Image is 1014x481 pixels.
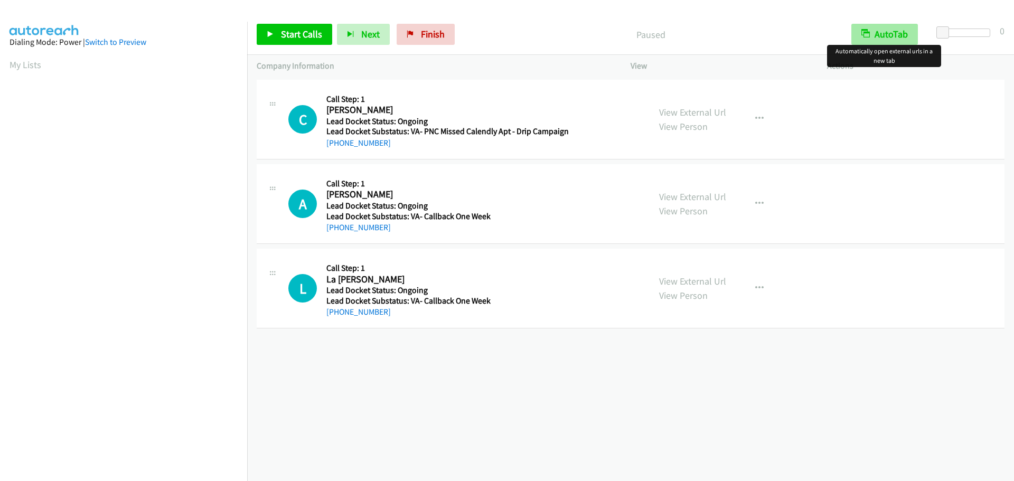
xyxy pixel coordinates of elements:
a: View Person [659,205,708,217]
h5: Call Step: 1 [326,263,565,273]
h5: Lead Docket Substatus: VA- PNC Missed Calendly Apt - Drip Campaign [326,126,569,137]
a: [PHONE_NUMBER] [326,307,391,317]
div: The call is yet to be attempted [288,105,317,134]
a: View Person [659,120,708,133]
button: Next [337,24,390,45]
h2: [PERSON_NAME] [326,104,565,116]
a: Switch to Preview [85,37,146,47]
a: My Lists [10,59,41,71]
a: [PHONE_NUMBER] [326,222,391,232]
h5: Lead Docket Status: Ongoing [326,201,565,211]
a: View Person [659,289,708,301]
h2: [PERSON_NAME] [326,188,565,201]
h5: Lead Docket Substatus: VA- Callback One Week [326,211,565,222]
h1: A [288,190,317,218]
h1: C [288,105,317,134]
div: The call is yet to be attempted [288,190,317,218]
a: View External Url [659,106,726,118]
button: AutoTab [851,24,918,45]
div: Delay between calls (in seconds) [942,29,990,37]
div: The call is yet to be attempted [288,274,317,303]
span: Finish [421,28,445,40]
a: Start Calls [257,24,332,45]
a: [PHONE_NUMBER] [326,138,391,148]
span: Next [361,28,380,40]
h5: Lead Docket Status: Ongoing [326,116,569,127]
a: Finish [397,24,455,45]
h2: La [PERSON_NAME] [326,273,565,286]
div: Automatically open external urls in a new tab [827,45,941,67]
p: View [631,60,808,72]
h5: Call Step: 1 [326,94,569,105]
a: View External Url [659,275,726,287]
p: Paused [469,27,832,42]
span: Start Calls [281,28,322,40]
h5: Lead Docket Status: Ongoing [326,285,565,296]
p: Company Information [257,60,612,72]
h5: Call Step: 1 [326,178,565,189]
h5: Lead Docket Substatus: VA- Callback One Week [326,296,565,306]
a: View External Url [659,191,726,203]
h1: L [288,274,317,303]
div: Dialing Mode: Power | [10,36,238,49]
div: 0 [1000,24,1004,38]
